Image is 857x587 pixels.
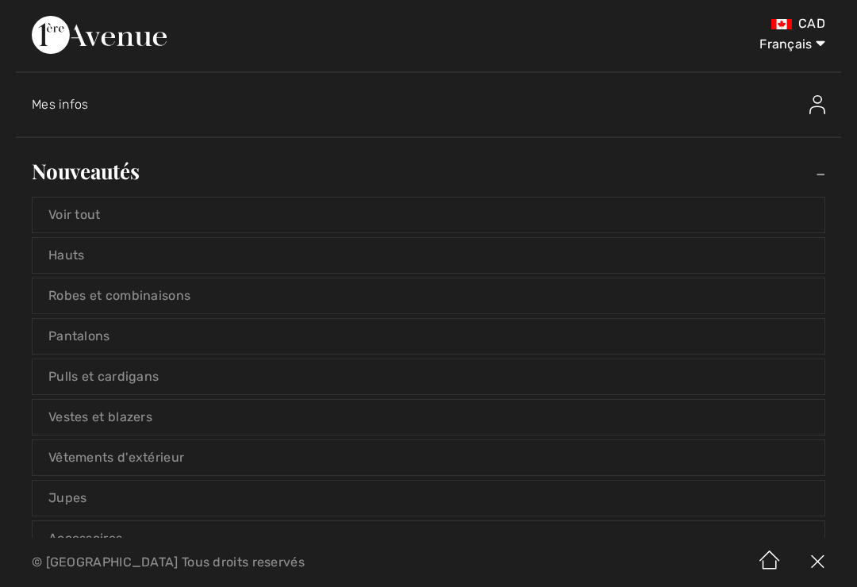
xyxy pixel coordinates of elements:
p: © [GEOGRAPHIC_DATA] Tous droits reservés [32,557,504,568]
a: Pantalons [33,319,824,354]
a: Vestes et blazers [33,400,824,435]
a: Vêtements d'extérieur [33,440,824,475]
a: Jupes [33,481,824,516]
img: Mes infos [809,95,825,114]
a: Hauts [33,238,824,273]
a: Pulls et cardigans [33,359,824,394]
a: Nouveautés [16,154,841,189]
div: CAD [504,16,825,32]
span: Mes infos [32,97,89,112]
span: Chat [37,11,70,25]
img: X [794,538,841,587]
a: Robes et combinaisons [33,278,824,313]
img: Accueil [746,538,794,587]
a: Voir tout [33,198,824,232]
a: Accessoires [33,521,824,556]
img: 1ère Avenue [32,16,167,54]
